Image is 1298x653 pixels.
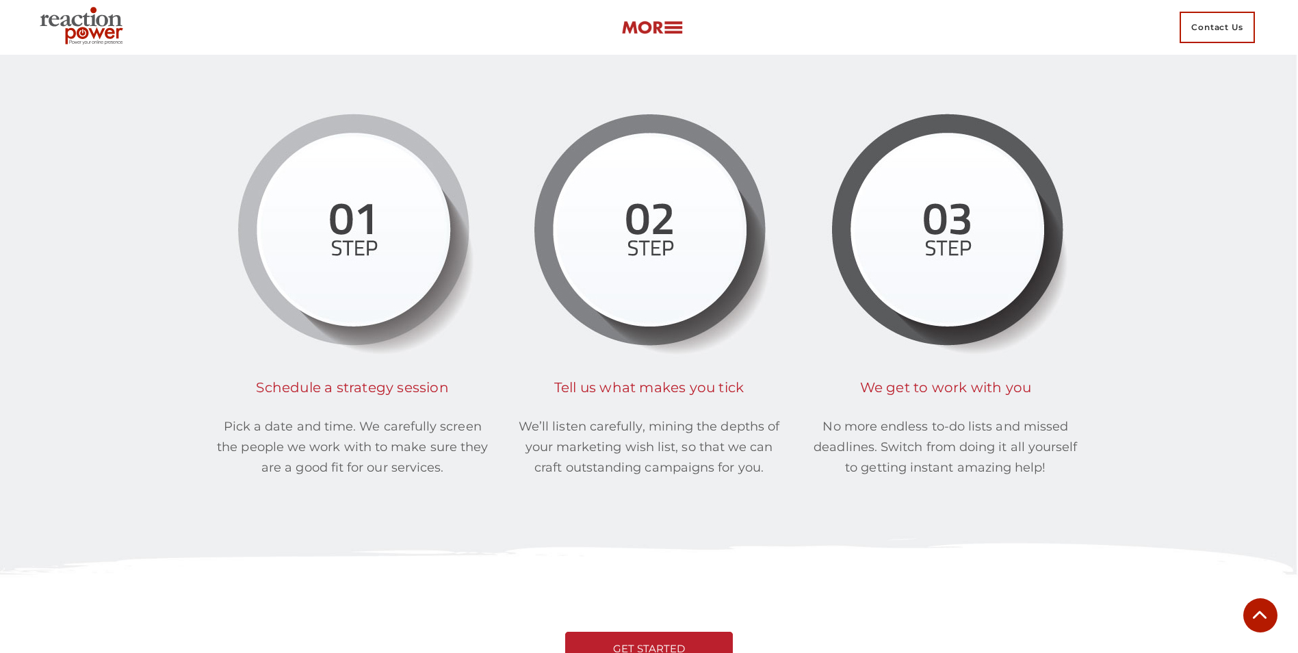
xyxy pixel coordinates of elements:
[807,379,1083,396] h3: We get to work with you
[511,379,787,396] h3: Tell us what makes you tick
[215,417,491,478] p: Pick a date and time. We carefully screen the people we work with to make sure they are a good fi...
[1180,12,1255,43] span: Contact Us
[807,417,1083,478] p: No more endless to-do lists and missed deadlines. Switch from doing it all yourself to getting in...
[511,417,787,478] p: We’ll listen carefully, mining the depths of your marketing wish list, so that we can craft outst...
[215,379,491,396] h3: Schedule a strategy session
[34,3,133,52] img: Executive Branding | Personal Branding Agency
[621,20,683,36] img: more-btn.png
